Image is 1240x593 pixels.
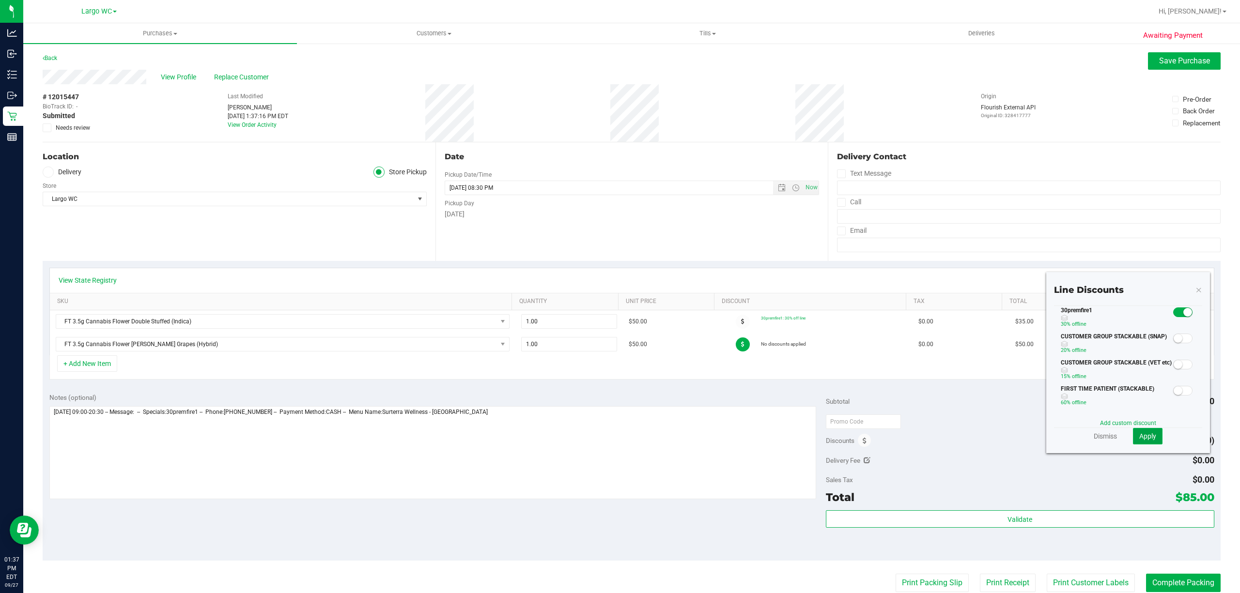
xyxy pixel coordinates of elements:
button: Print Receipt [980,574,1036,592]
span: Discount can be combined with other discounts [1061,367,1172,374]
span: $35.00 [1015,317,1034,326]
div: Replacement [1183,118,1220,128]
span: No discounts applied [761,341,806,347]
span: $85.00 [1176,490,1214,504]
button: Complete Packing [1146,574,1221,592]
label: Call [837,195,861,209]
div: [DATE] 1:37:16 PM EDT [228,112,288,121]
div: Delivery Contact [837,151,1221,163]
span: Total [826,490,854,504]
span: Notes (optional) [49,394,96,401]
span: 30premfire1: 30% off line [761,316,806,320]
input: Format: (999) 999-9999 [837,181,1221,195]
span: $50.00 [1015,340,1034,349]
iframe: Resource center [10,516,39,545]
p: off [1061,346,1172,355]
i: Edit Delivery Fee [864,457,870,464]
div: Pre-Order [1183,94,1211,104]
input: Promo Code [826,414,901,429]
a: Add custom discount [1100,420,1156,426]
p: off [1061,398,1172,407]
inline-svg: Analytics [7,28,17,38]
a: Purchases [23,23,297,44]
button: Save Purchase [1148,52,1221,70]
span: View Profile [161,72,200,82]
a: View Order Activity [228,122,277,128]
span: Replace Customer [214,72,272,82]
div: Date [445,151,820,163]
button: + Add New Item [57,355,117,372]
div: Flourish External API [981,103,1036,119]
span: Customers [297,29,570,38]
label: Store Pickup [373,167,427,178]
span: # 12015447 [43,92,79,102]
span: Largo WC [81,7,112,15]
span: line [1079,373,1086,380]
span: Set Current date [803,181,820,195]
p: off [1061,320,1172,329]
a: Tax [914,298,998,305]
span: Apply [1139,432,1156,440]
span: FT 3.5g Cannabis Flower [PERSON_NAME] Grapes (Hybrid) [56,337,497,351]
inline-svg: Reports [7,132,17,142]
div: [DATE] [445,209,820,219]
span: line [1079,399,1086,406]
inline-svg: Outbound [7,91,17,100]
span: 60% [1061,399,1070,406]
a: Back [43,55,57,61]
div: Back Order [1183,106,1215,116]
span: Discount can be combined with other discounts [1061,393,1172,400]
span: 15% [1061,373,1070,380]
span: line [1079,347,1086,353]
span: NO DATA FOUND [56,314,510,329]
div: CUSTOMER GROUP STACKABLE (SNAP) [1054,332,1172,358]
label: Origin [981,92,996,101]
span: line [1079,321,1086,327]
span: Delivery Fee [826,456,860,464]
a: Unit Price [626,298,710,305]
inline-svg: Inbound [7,49,17,59]
input: Format: (999) 999-9999 [837,209,1221,224]
a: Total [1009,298,1094,305]
a: Dismiss [1094,431,1117,441]
inline-svg: Retail [7,111,17,121]
span: Awaiting Payment [1143,30,1203,41]
label: Pickup Date/Time [445,170,492,179]
input: 1.00 [522,315,617,328]
span: select [414,192,426,206]
span: BioTrack ID: [43,102,74,111]
label: Email [837,224,867,238]
p: 01:37 PM EDT [4,555,19,581]
button: Print Packing Slip [896,574,969,592]
div: FIRST TIME PATIENT (STACKABLE) [1054,384,1172,411]
a: Discount [722,298,902,305]
label: Pickup Day [445,199,474,208]
label: Store [43,182,56,190]
span: $0.00 [918,317,933,326]
a: Customers [297,23,571,44]
span: Line Discounts [1054,285,1124,295]
button: Validate [826,510,1214,528]
span: Discounts [826,432,854,449]
span: - [76,102,77,111]
span: $50.00 [629,317,647,326]
button: Apply [1133,428,1162,444]
span: Open the date view [774,184,790,192]
a: View State Registry [59,275,117,285]
label: Last Modified [228,92,263,101]
div: Location [43,151,427,163]
span: NO DATA FOUND [56,337,510,351]
span: Validate [1007,516,1032,523]
a: Tills [571,23,844,44]
label: Text Message [837,167,891,181]
span: Save Purchase [1159,56,1210,65]
span: Purchases [23,29,297,38]
span: Discount can be combined with other discounts [1061,315,1172,321]
div: [PERSON_NAME] [228,103,288,112]
inline-svg: Inventory [7,70,17,79]
p: off [1061,372,1172,381]
span: Needs review [56,123,90,132]
span: Deliveries [955,29,1008,38]
span: Tills [571,29,844,38]
span: Sales Tax [826,476,853,484]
